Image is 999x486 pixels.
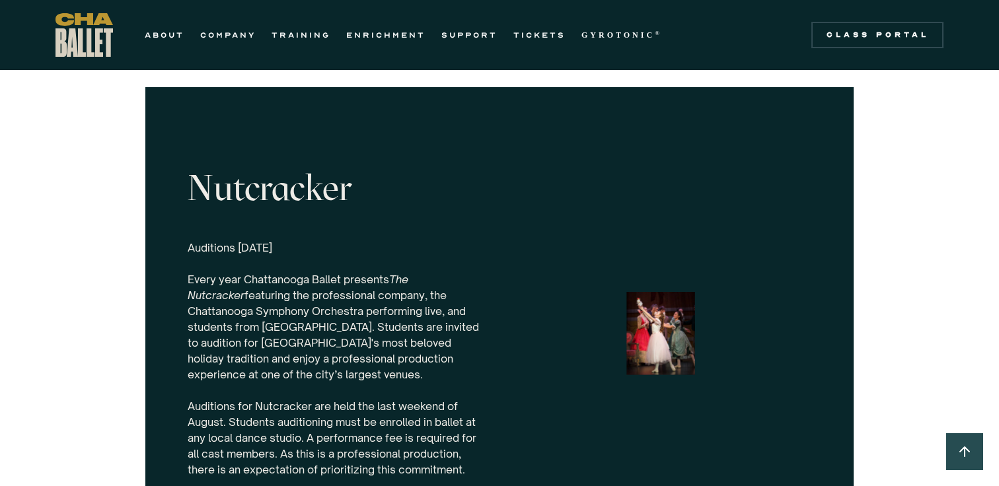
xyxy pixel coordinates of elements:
[272,27,330,43] a: TRAINING
[811,22,943,48] a: Class Portal
[346,27,425,43] a: ENRICHMENT
[200,27,256,43] a: COMPANY
[188,168,489,208] h4: Nutcracker
[655,30,662,36] sup: ®
[819,30,936,40] div: Class Portal
[513,27,566,43] a: TICKETS
[581,30,655,40] strong: GYROTONIC
[441,27,498,43] a: SUPPORT
[581,27,662,43] a: GYROTONIC®
[55,13,113,57] a: home
[188,240,489,477] p: Auditions [DATE] ‍ Every year Chattanooga Ballet presents featuring the professional company, the...
[145,27,184,43] a: ABOUT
